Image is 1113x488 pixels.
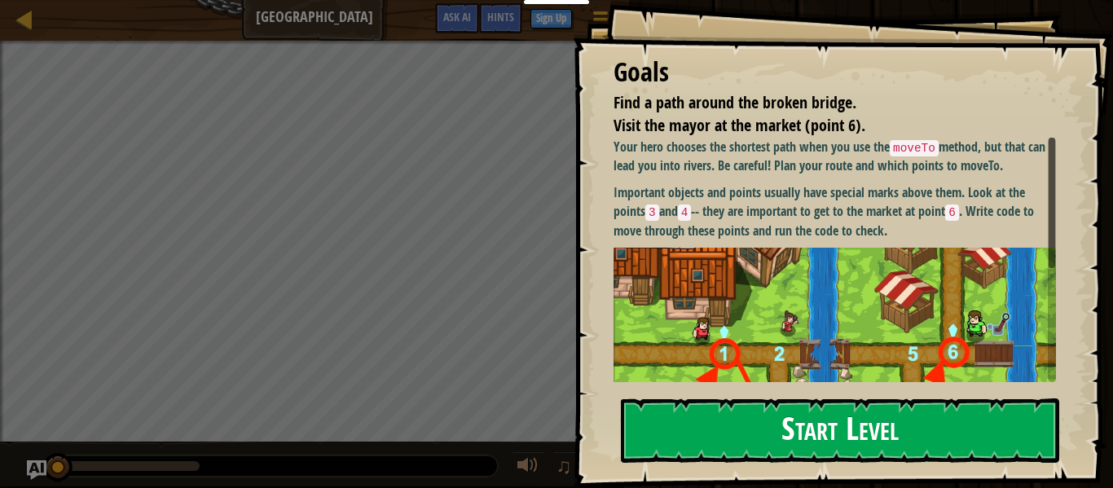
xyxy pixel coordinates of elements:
code: 3 [645,204,659,221]
code: moveTo [890,140,939,156]
code: 4 [678,204,692,221]
span: Find a path around the broken bridge. [614,91,856,113]
button: Adjust volume [512,451,544,485]
button: ♫ [552,451,580,485]
span: Ask AI [443,9,471,24]
button: Ask AI [27,460,46,480]
button: Start Level [621,398,1059,463]
div: Goals [614,54,1056,91]
button: Ask AI [435,3,479,33]
button: Sign Up [530,9,572,29]
li: Find a path around the broken bridge. [593,91,1052,115]
li: Visit the mayor at the market (point 6). [593,114,1052,138]
span: Visit the mayor at the market (point 6). [614,114,865,136]
p: Important objects and points usually have special marks above them. Look at the points and -- the... [614,183,1056,240]
span: Hints [487,9,514,24]
p: Your hero chooses the shortest path when you use the method, but that can lead you into rivers. B... [614,138,1056,175]
span: ♫ [556,454,572,478]
code: 6 [945,204,959,221]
